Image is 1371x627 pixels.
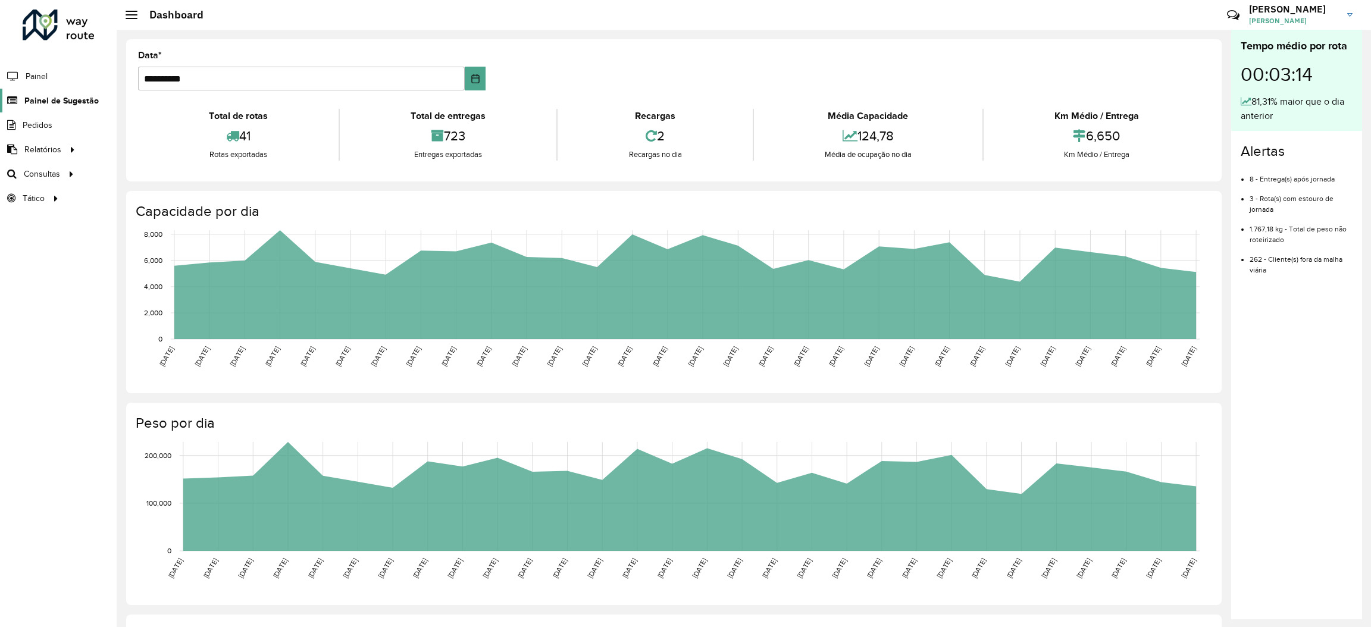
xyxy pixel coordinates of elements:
text: [DATE] [827,345,844,368]
div: Total de entregas [343,109,553,123]
text: 0 [158,335,162,343]
text: [DATE] [581,345,598,368]
span: Painel de Sugestão [24,95,99,107]
text: [DATE] [726,557,743,579]
text: [DATE] [831,557,848,579]
text: [DATE] [481,557,499,579]
text: [DATE] [970,557,987,579]
a: Contato Rápido [1220,2,1246,28]
text: [DATE] [511,345,528,368]
text: [DATE] [405,345,422,368]
div: Média de ocupação no dia [757,149,979,161]
li: 262 - Cliente(s) fora da malha viária [1250,245,1353,275]
text: [DATE] [757,345,774,368]
text: [DATE] [193,345,211,368]
h3: [PERSON_NAME] [1249,4,1338,15]
text: [DATE] [1180,557,1197,579]
text: 6,000 [144,256,162,264]
text: [DATE] [228,345,246,368]
text: [DATE] [440,345,457,368]
div: Recargas [561,109,749,123]
div: Tempo médio por rota [1241,38,1353,54]
text: [DATE] [299,345,316,368]
div: Km Médio / Entrega [987,149,1207,161]
div: Recargas no dia [561,149,749,161]
text: [DATE] [516,557,533,579]
text: 0 [167,547,171,554]
span: Relatórios [24,143,61,156]
text: [DATE] [1039,345,1056,368]
div: Rotas exportadas [141,149,336,161]
text: [DATE] [546,345,563,368]
span: Painel [26,70,48,83]
li: 8 - Entrega(s) após jornada [1250,165,1353,184]
text: [DATE] [968,345,985,368]
text: [DATE] [342,557,359,579]
h4: Peso por dia [136,415,1210,432]
div: 81,31% maior que o dia anterior [1241,95,1353,123]
text: [DATE] [687,345,704,368]
text: [DATE] [722,345,739,368]
span: Tático [23,192,45,205]
div: Entregas exportadas [343,149,553,161]
span: [PERSON_NAME] [1249,15,1338,26]
div: 6,650 [987,123,1207,149]
text: [DATE] [237,557,254,579]
div: 124,78 [757,123,979,149]
text: [DATE] [551,557,568,579]
text: [DATE] [760,557,778,579]
div: Total de rotas [141,109,336,123]
text: [DATE] [271,557,289,579]
text: [DATE] [411,557,428,579]
text: [DATE] [475,345,492,368]
text: [DATE] [900,557,918,579]
text: [DATE] [370,345,387,368]
span: Consultas [24,168,60,180]
text: [DATE] [158,345,175,368]
text: [DATE] [656,557,673,579]
text: 8,000 [144,230,162,238]
text: [DATE] [446,557,464,579]
li: 1.767,18 kg - Total de peso não roteirizado [1250,215,1353,245]
text: [DATE] [306,557,324,579]
text: [DATE] [1040,557,1057,579]
div: 2 [561,123,749,149]
h2: Dashboard [137,8,204,21]
text: 200,000 [145,452,171,459]
text: 2,000 [144,309,162,316]
text: [DATE] [1145,557,1162,579]
text: [DATE] [202,557,219,579]
text: [DATE] [863,345,880,368]
text: [DATE] [1075,557,1093,579]
text: [DATE] [334,345,351,368]
text: [DATE] [935,557,953,579]
text: 4,000 [144,283,162,290]
text: [DATE] [1144,345,1162,368]
text: [DATE] [865,557,882,579]
text: [DATE] [898,345,915,368]
text: [DATE] [1109,345,1126,368]
text: [DATE] [167,557,184,579]
div: Km Médio / Entrega [987,109,1207,123]
div: 00:03:14 [1241,54,1353,95]
div: 723 [343,123,553,149]
text: [DATE] [691,557,708,579]
text: [DATE] [1110,557,1127,579]
text: 100,000 [146,499,171,507]
h4: Capacidade por dia [136,203,1210,220]
text: [DATE] [621,557,638,579]
button: Choose Date [465,67,486,90]
text: [DATE] [792,345,809,368]
text: [DATE] [651,345,668,368]
text: [DATE] [377,557,394,579]
text: [DATE] [586,557,603,579]
label: Data [138,48,162,62]
h4: Alertas [1241,143,1353,160]
text: [DATE] [1003,345,1021,368]
text: [DATE] [1180,345,1197,368]
span: Pedidos [23,119,52,131]
text: [DATE] [1074,345,1091,368]
text: [DATE] [933,345,950,368]
text: [DATE] [264,345,281,368]
text: [DATE] [796,557,813,579]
